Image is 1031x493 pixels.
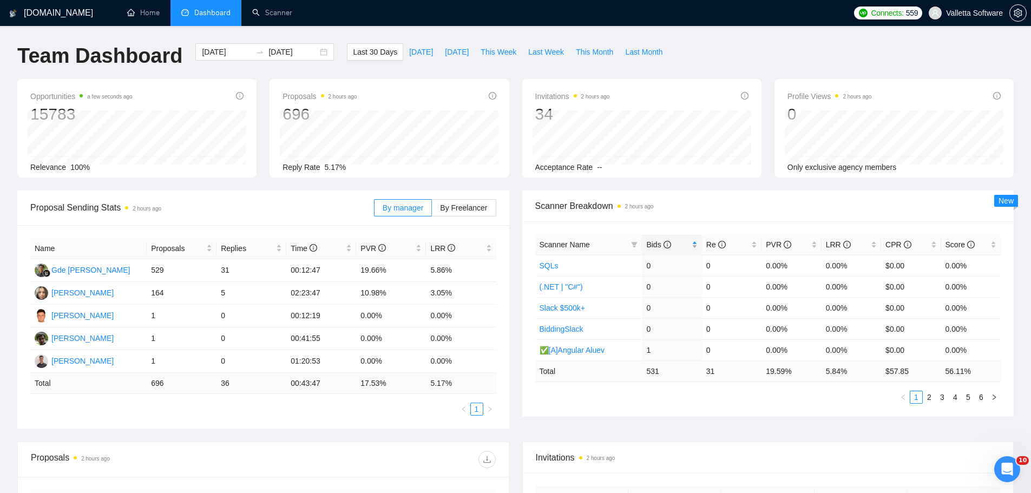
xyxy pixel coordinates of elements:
[718,241,726,248] span: info-circle
[329,94,357,100] time: 2 hours ago
[356,373,426,394] td: 17.53 %
[448,244,455,252] span: info-circle
[470,403,483,416] li: 1
[216,259,286,282] td: 31
[706,240,726,249] span: Re
[1009,9,1027,17] a: setting
[642,297,701,318] td: 0
[941,276,1001,297] td: 0.00%
[761,339,821,360] td: 0.00%
[356,327,426,350] td: 0.00%
[479,455,495,464] span: download
[822,318,881,339] td: 0.00%
[885,240,911,249] span: CPR
[181,9,189,16] span: dashboard
[881,297,941,318] td: $0.00
[822,255,881,276] td: 0.00%
[194,8,231,17] span: Dashboard
[975,391,987,403] a: 6
[356,305,426,327] td: 0.00%
[540,346,605,354] a: ✅[A]Angular Aluev
[30,238,147,259] th: Name
[439,43,475,61] button: [DATE]
[843,241,851,248] span: info-circle
[535,199,1001,213] span: Scanner Breakdown
[897,391,910,404] li: Previous Page
[236,92,244,100] span: info-circle
[216,373,286,394] td: 36
[702,318,761,339] td: 0
[642,255,701,276] td: 0
[481,46,516,58] span: This Week
[286,305,356,327] td: 00:12:19
[310,244,317,252] span: info-circle
[761,318,821,339] td: 0.00%
[283,163,320,172] span: Reply Rate
[30,163,66,172] span: Relevance
[999,196,1014,205] span: New
[702,255,761,276] td: 0
[347,43,403,61] button: Last 30 Days
[975,391,988,404] li: 6
[151,242,204,254] span: Proposals
[35,286,48,300] img: VS
[286,327,356,350] td: 00:41:55
[147,327,216,350] td: 1
[409,46,433,58] span: [DATE]
[910,391,923,404] li: 1
[127,8,160,17] a: homeHome
[871,7,903,19] span: Connects:
[936,391,949,404] li: 3
[881,276,941,297] td: $0.00
[967,241,975,248] span: info-circle
[994,456,1020,482] iframe: Intercom live chat
[822,276,881,297] td: 0.00%
[30,373,147,394] td: Total
[286,259,356,282] td: 00:12:47
[784,241,791,248] span: info-circle
[787,90,872,103] span: Profile Views
[202,46,251,58] input: Start date
[642,276,701,297] td: 0
[576,46,613,58] span: This Month
[962,391,974,403] a: 5
[900,394,907,400] span: left
[353,46,397,58] span: Last 30 Days
[378,244,386,252] span: info-circle
[625,46,662,58] span: Last Month
[483,403,496,416] li: Next Page
[535,90,610,103] span: Invitations
[570,43,619,61] button: This Month
[1009,4,1027,22] button: setting
[642,339,701,360] td: 1
[489,92,496,100] span: info-circle
[286,373,356,394] td: 00:43:47
[522,43,570,61] button: Last Week
[471,403,483,415] a: 1
[881,339,941,360] td: $0.00
[822,339,881,360] td: 0.00%
[51,355,114,367] div: [PERSON_NAME]
[991,394,997,400] span: right
[51,287,114,299] div: [PERSON_NAME]
[426,350,496,373] td: 0.00%
[51,310,114,321] div: [PERSON_NAME]
[216,282,286,305] td: 5
[17,43,182,69] h1: Team Dashboard
[923,391,936,404] li: 2
[356,350,426,373] td: 0.00%
[440,203,487,212] span: By Freelancer
[881,360,941,382] td: $ 57.85
[528,46,564,58] span: Last Week
[461,406,467,412] span: left
[35,264,48,277] img: GK
[642,360,701,382] td: 531
[664,241,671,248] span: info-circle
[761,255,821,276] td: 0.00%
[761,276,821,297] td: 0.00%
[904,241,911,248] span: info-circle
[147,305,216,327] td: 1
[535,163,593,172] span: Acceptance Rate
[581,94,610,100] time: 2 hours ago
[133,206,161,212] time: 2 hours ago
